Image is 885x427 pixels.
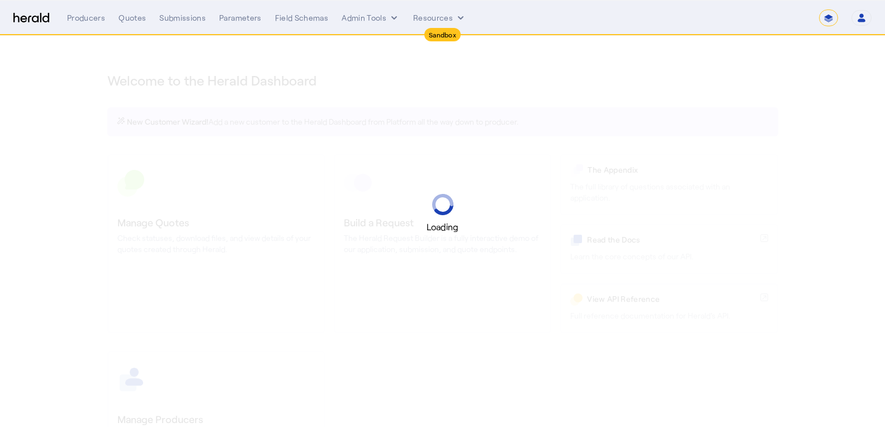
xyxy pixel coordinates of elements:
[119,12,146,23] div: Quotes
[424,28,461,41] div: Sandbox
[67,12,105,23] div: Producers
[13,13,49,23] img: Herald Logo
[159,12,206,23] div: Submissions
[275,12,329,23] div: Field Schemas
[413,12,466,23] button: Resources dropdown menu
[342,12,400,23] button: internal dropdown menu
[219,12,262,23] div: Parameters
